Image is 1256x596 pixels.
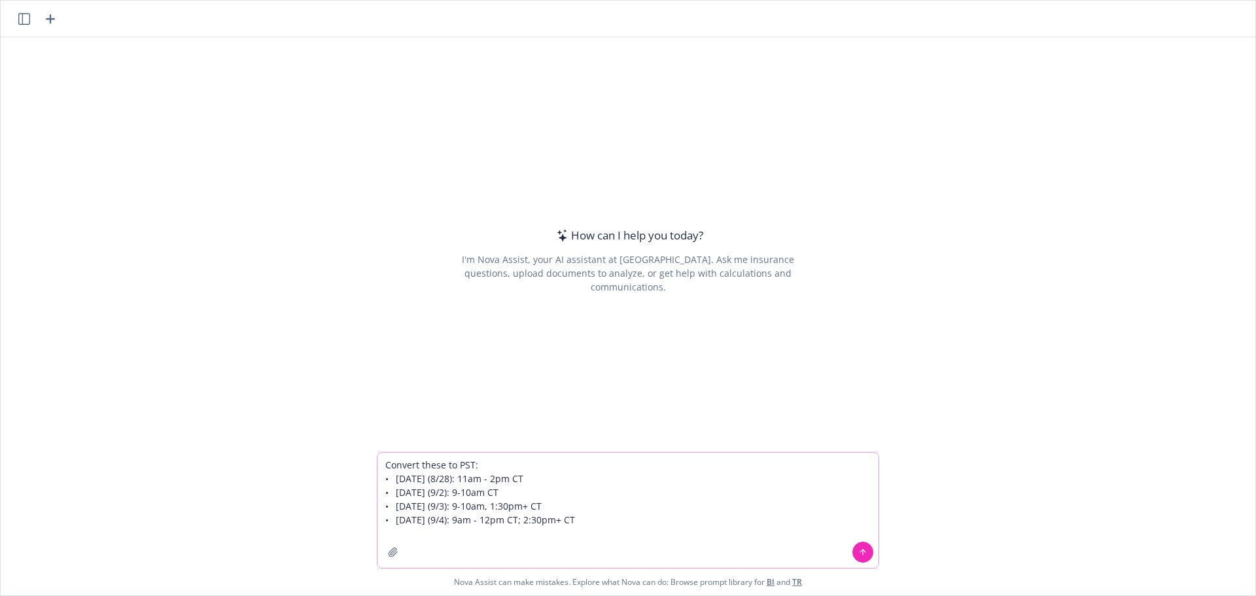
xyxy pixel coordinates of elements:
[767,576,775,587] a: BI
[444,253,812,294] div: I'm Nova Assist, your AI assistant at [GEOGRAPHIC_DATA]. Ask me insurance questions, upload docum...
[6,569,1250,595] span: Nova Assist can make mistakes. Explore what Nova can do: Browse prompt library for and
[377,453,879,568] textarea: Convert these to PST: • [DATE] (8/28): 11am - 2pm CT • [DATE] (9/2): 9-10am CT • [DATE] (9/3): 9-...
[553,227,703,244] div: How can I help you today?
[792,576,802,587] a: TR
